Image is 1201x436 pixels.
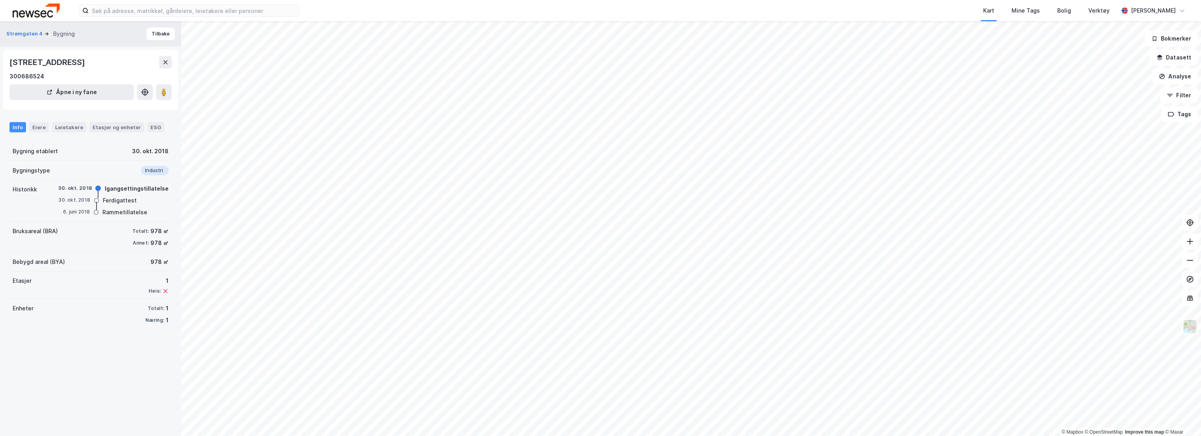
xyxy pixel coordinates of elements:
[9,72,44,81] div: 300686524
[1085,429,1123,435] a: OpenStreetMap
[149,288,161,294] div: Heis:
[147,28,175,40] button: Tilbake
[133,240,149,246] div: Annet:
[9,84,134,100] button: Åpne i ny fane
[102,208,147,217] div: Rammetillatelse
[1145,31,1198,46] button: Bokmerker
[53,29,75,39] div: Bygning
[1152,69,1198,84] button: Analyse
[166,304,169,313] div: 1
[58,197,90,204] div: 30. okt. 2018
[166,315,169,325] div: 1
[1160,87,1198,103] button: Filter
[58,185,92,192] div: 30. okt. 2018
[1182,319,1197,334] img: Z
[13,166,50,175] div: Bygningstype
[1125,429,1164,435] a: Improve this map
[983,6,994,15] div: Kart
[1161,106,1198,122] button: Tags
[1131,6,1176,15] div: [PERSON_NAME]
[148,305,164,312] div: Totalt:
[13,226,58,236] div: Bruksareal (BRA)
[1088,6,1110,15] div: Verktøy
[105,184,169,193] div: Igangsettingstillatelse
[1062,429,1083,435] a: Mapbox
[6,30,44,38] button: Strømgaten 4
[13,147,58,156] div: Bygning etablert
[9,56,87,69] div: [STREET_ADDRESS]
[89,5,299,17] input: Søk på adresse, matrikkel, gårdeiere, leietakere eller personer
[93,124,141,131] div: Etasjer og enheter
[13,304,33,313] div: Enheter
[103,196,137,205] div: Ferdigattest
[1162,398,1201,436] div: Kontrollprogram for chat
[52,122,86,132] div: Leietakere
[147,122,164,132] div: ESG
[13,276,32,286] div: Etasjer
[1012,6,1040,15] div: Mine Tags
[13,257,65,267] div: Bebygd areal (BYA)
[132,147,169,156] div: 30. okt. 2018
[13,4,60,17] img: newsec-logo.f6e21ccffca1b3a03d2d.png
[1162,398,1201,436] iframe: Chat Widget
[149,276,169,286] div: 1
[58,208,90,215] div: 6. juni 2018
[145,317,164,323] div: Næring:
[150,257,169,267] div: 978 ㎡
[13,185,37,194] div: Historikk
[132,228,149,234] div: Totalt:
[1057,6,1071,15] div: Bolig
[29,122,49,132] div: Eiere
[9,122,26,132] div: Info
[1150,50,1198,65] button: Datasett
[150,226,169,236] div: 978 ㎡
[150,238,169,248] div: 978 ㎡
